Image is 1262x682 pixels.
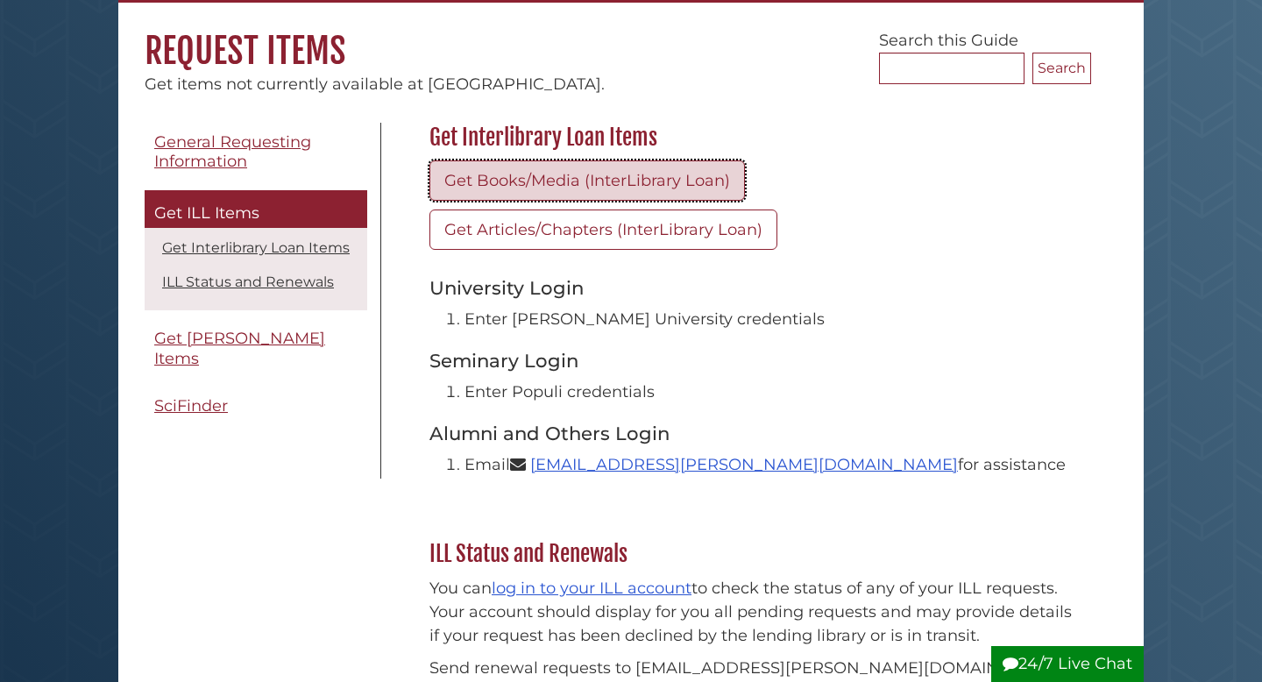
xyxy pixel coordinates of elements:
[145,75,605,94] span: Get items not currently available at [GEOGRAPHIC_DATA].
[429,160,745,201] a: Get Books/Media (InterLibrary Loan)
[464,453,1082,477] li: Email for assistance
[154,329,325,368] span: Get [PERSON_NAME] Items
[145,123,367,181] a: General Requesting Information
[1032,53,1091,84] button: Search
[145,123,367,435] div: Guide Pages
[118,3,1144,73] h1: Request Items
[464,380,1082,404] li: Enter Populi credentials
[492,579,691,598] a: log in to your ILL account
[154,132,311,172] span: General Requesting Information
[429,422,1082,444] h3: Alumni and Others Login
[162,239,350,256] a: Get Interlibrary Loan Items
[162,274,334,290] a: ILL Status and Renewals
[991,646,1144,682] button: 24/7 Live Chat
[429,349,1082,372] h3: Seminary Login
[429,577,1082,648] p: You can to check the status of any of your ILL requests. Your account should display for you all ...
[154,203,259,223] span: Get ILL Items
[145,190,367,229] a: Get ILL Items
[429,210,777,250] a: Get Articles/Chapters (InterLibrary Loan)
[421,124,1091,152] h2: Get Interlibrary Loan Items
[421,540,1091,568] h2: ILL Status and Renewals
[464,308,1082,331] li: Enter [PERSON_NAME] University credentials
[154,396,228,416] span: SciFinder
[145,387,367,426] a: SciFinder
[530,455,958,474] a: [EMAIL_ADDRESS][PERSON_NAME][DOMAIN_NAME]
[429,276,1082,299] h3: University Login
[145,319,367,378] a: Get [PERSON_NAME] Items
